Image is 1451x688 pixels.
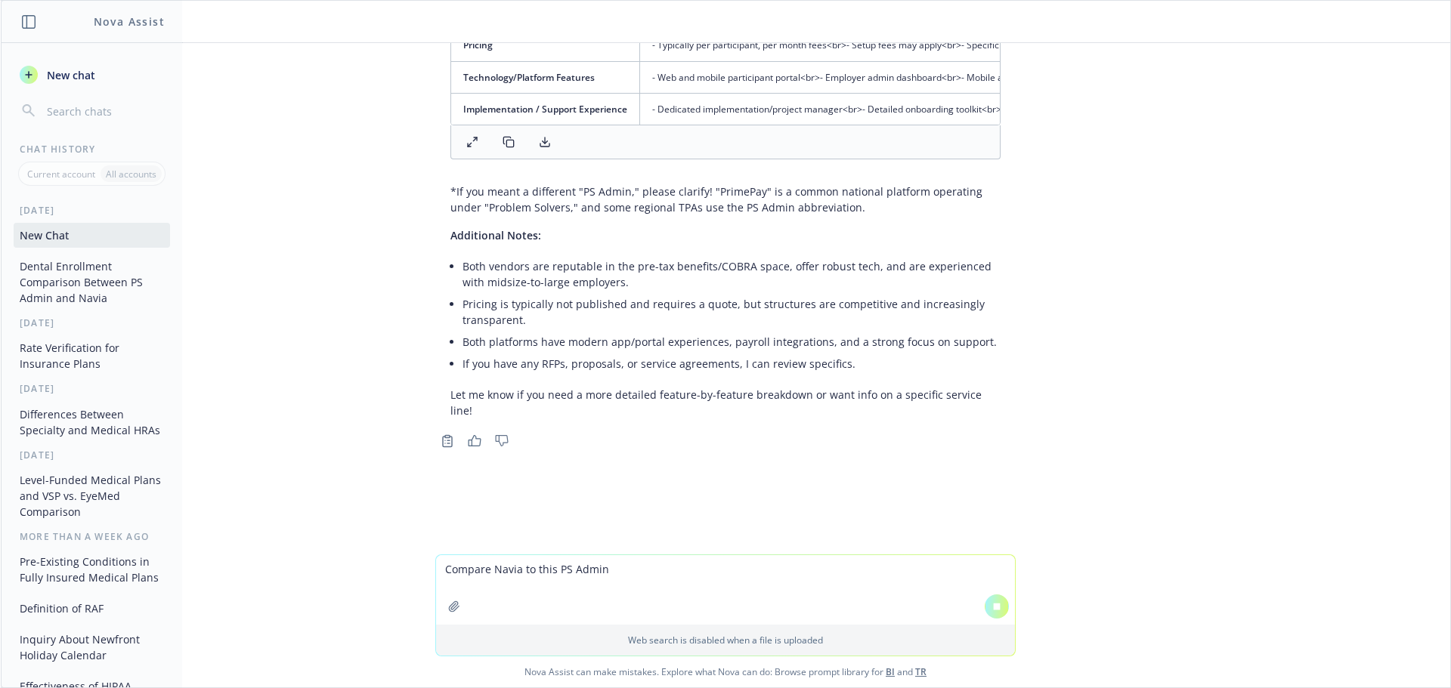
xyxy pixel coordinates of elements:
[450,387,1001,418] p: Let me know if you need a more detailed feature-by-feature breakdown or want info on a specific s...
[44,67,95,83] span: New chat
[2,143,182,156] div: Chat History
[2,449,182,461] div: [DATE]
[14,467,170,524] button: Level-Funded Medical Plans and VSP vs. EyeMed Comparison
[490,430,514,452] button: Thumbs down
[463,331,1001,353] li: Both platforms have modern app/portal experiences, payroll integrations, and a strong focus on su...
[2,316,182,329] div: [DATE]
[14,596,170,621] button: Definition of RAF
[463,255,1001,293] li: Both vendors are reputable in the pre-tax benefits/COBRA space, offer robust tech, and are experi...
[463,293,1001,331] li: Pricing is typically not published and requires a quote, but structures are competitive and incre...
[14,61,170,88] button: New chat
[463,103,627,116] span: Implementation / Support Experience
[14,549,170,590] button: Pre-Existing Conditions in Fully Insured Medical Plans
[886,665,895,678] a: BI
[463,353,1001,375] li: If you have any RFPs, proposals, or service agreements, I can review specifics.
[2,204,182,217] div: [DATE]
[94,14,165,29] h1: Nova Assist
[14,254,170,310] button: Dental Enrollment Comparison Between PS Admin and Navia
[445,634,1006,646] p: Web search is disabled when a file is uploaded
[463,39,493,51] span: Pricing
[450,228,541,242] span: Additional Notes:
[106,168,156,180] p: All accounts
[450,184,1001,215] p: *If you meant a different "PS Admin," please clarify! "PrimePay" is a common national platform op...
[2,530,182,543] div: More than a week ago
[14,402,170,443] button: Differences Between Specialty and Medical HRAs
[2,382,182,395] div: [DATE]
[463,71,595,84] span: Technology/Platform Features
[27,168,95,180] p: Current account
[441,434,454,448] svg: Copy to clipboard
[915,665,927,678] a: TR
[14,335,170,376] button: Rate Verification for Insurance Plans
[14,223,170,248] button: New Chat
[7,656,1444,687] span: Nova Assist can make mistakes. Explore what Nova can do: Browse prompt library for and
[44,100,164,122] input: Search chats
[14,627,170,668] button: Inquiry About Newfront Holiday Calendar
